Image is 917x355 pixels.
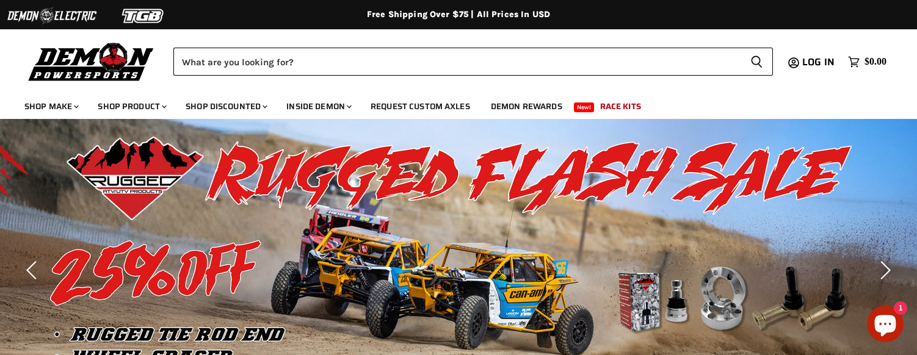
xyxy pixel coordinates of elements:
img: TGB Logo 2 [98,4,189,27]
a: Shop Discounted [176,94,275,119]
span: $0.00 [864,56,886,68]
a: Shop Product [89,94,174,119]
a: Shop Make [15,94,86,119]
form: Product [173,48,773,76]
button: Next [871,258,896,282]
img: Demon Electric Logo 2 [6,4,98,27]
a: Demon Rewards [482,94,571,119]
a: Request Custom Axles [361,94,479,119]
input: Search [173,48,741,76]
a: Log in [797,57,842,68]
span: New! [574,102,595,112]
a: Race Kits [591,94,650,119]
button: Search [741,48,773,76]
span: Log in [802,54,835,70]
button: Previous [21,258,46,282]
img: Demon Powersports [24,40,158,83]
ul: Main menu [15,89,883,119]
a: $0.00 [842,53,893,71]
a: Inside Demon [277,94,359,119]
inbox-online-store-chat: Shopify online store chat [863,306,907,345]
